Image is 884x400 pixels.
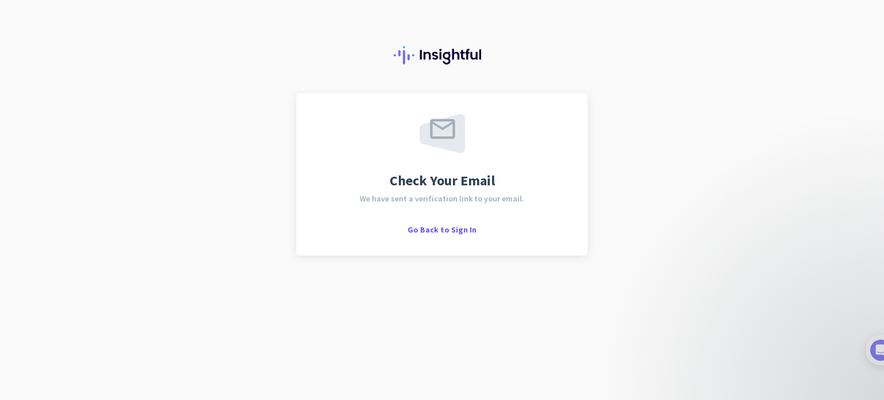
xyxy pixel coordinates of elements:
[420,114,465,153] img: email-sent
[360,195,524,203] span: We have sent a verification link to your email.
[394,46,490,64] img: Insightful
[390,174,495,188] span: Check Your Email
[407,224,477,235] span: Go Back to Sign In
[648,151,878,394] iframe: Intercom notifications message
